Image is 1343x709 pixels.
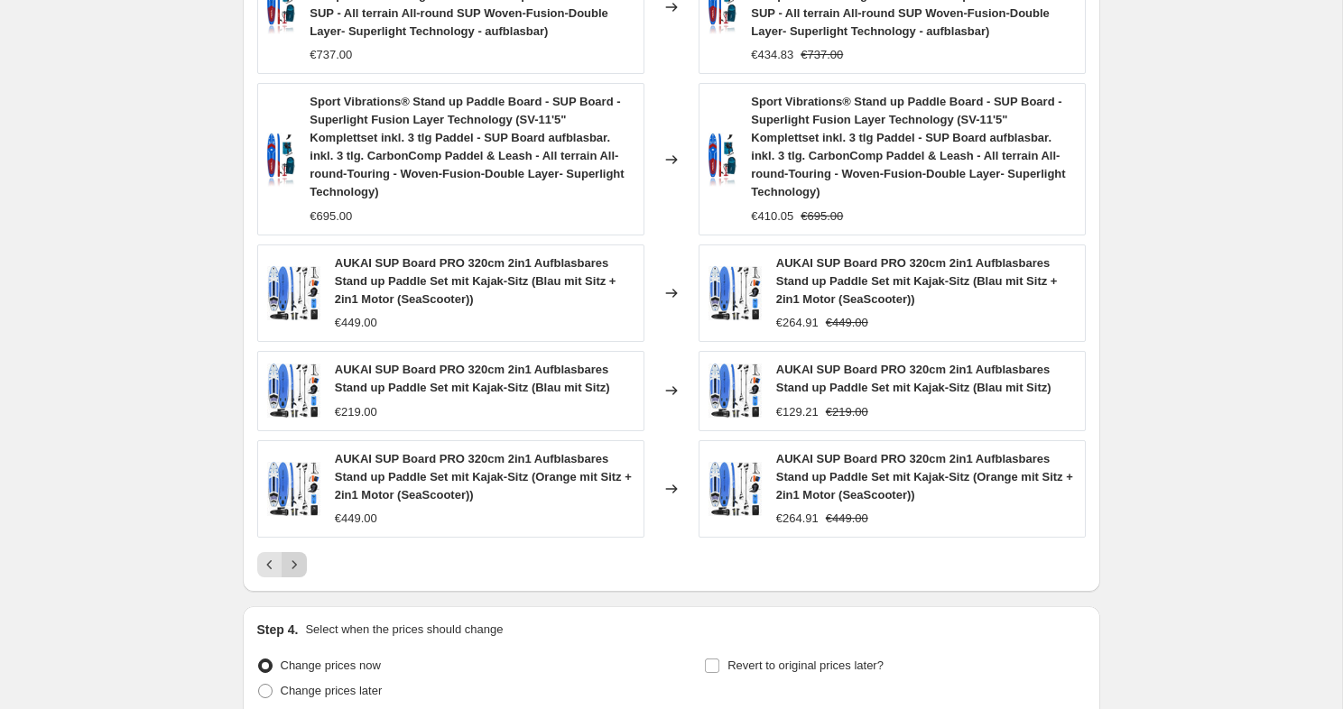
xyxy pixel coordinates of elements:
button: Previous [257,552,282,577]
img: 818e1M8753L._AC_SL1500_80x.jpg [267,462,320,516]
span: Change prices now [281,658,381,672]
span: Sport Vibrations® Stand up Paddle Board - SUP Board - Superlight Fusion Layer Technology (SV-11'5... [310,95,624,198]
div: €410.05 [751,207,793,226]
strike: €737.00 [801,46,843,64]
nav: Pagination [257,552,307,577]
div: €695.00 [310,207,352,226]
div: €449.00 [335,510,377,528]
span: Sport Vibrations® Stand up Paddle Board - SUP Board - Superlight Fusion Layer Technology (SV-11'5... [751,95,1065,198]
strike: €695.00 [801,207,843,226]
span: AUKAI SUP Board PRO 320cm 2in1 Aufblasbares Stand up Paddle Set mit Kajak-Sitz (Orange mit Sitz +... [776,452,1073,502]
span: AUKAI SUP Board PRO 320cm 2in1 Aufblasbares Stand up Paddle Set mit Kajak-Sitz (Blau mit Sitz + 2... [335,256,616,306]
strike: €449.00 [826,510,868,528]
img: 818e1M8753L._AC_SL1500_80x.jpg [267,266,320,320]
img: 818e1M8753L._AC_SL1500_80x.jpg [709,364,762,418]
strike: €219.00 [826,403,868,421]
img: 818e1M8753L._AC_SL1500_80x.jpg [709,266,762,320]
span: AUKAI SUP Board PRO 320cm 2in1 Aufblasbares Stand up Paddle Set mit Kajak-Sitz (Blau mit Sitz) [335,363,610,394]
div: €449.00 [335,314,377,332]
h2: Step 4. [257,621,299,639]
strike: €449.00 [826,314,868,332]
p: Select when the prices should change [305,621,503,639]
img: 510Ey3sZ9wL_80x.jpg [709,133,737,187]
button: Next [282,552,307,577]
span: AUKAI SUP Board PRO 320cm 2in1 Aufblasbares Stand up Paddle Set mit Kajak-Sitz (Blau mit Sitz) [776,363,1051,394]
span: AUKAI SUP Board PRO 320cm 2in1 Aufblasbares Stand up Paddle Set mit Kajak-Sitz (Blau mit Sitz + 2... [776,256,1058,306]
div: €264.91 [776,314,819,332]
img: 510Ey3sZ9wL_80x.jpg [267,133,296,187]
img: 818e1M8753L._AC_SL1500_80x.jpg [267,364,320,418]
img: 818e1M8753L._AC_SL1500_80x.jpg [709,462,762,516]
span: Revert to original prices later? [727,658,884,672]
div: €129.21 [776,403,819,421]
div: €219.00 [335,403,377,421]
span: Change prices later [281,684,383,697]
div: €737.00 [310,46,352,64]
div: €434.83 [751,46,793,64]
span: AUKAI SUP Board PRO 320cm 2in1 Aufblasbares Stand up Paddle Set mit Kajak-Sitz (Orange mit Sitz +... [335,452,632,502]
div: €264.91 [776,510,819,528]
